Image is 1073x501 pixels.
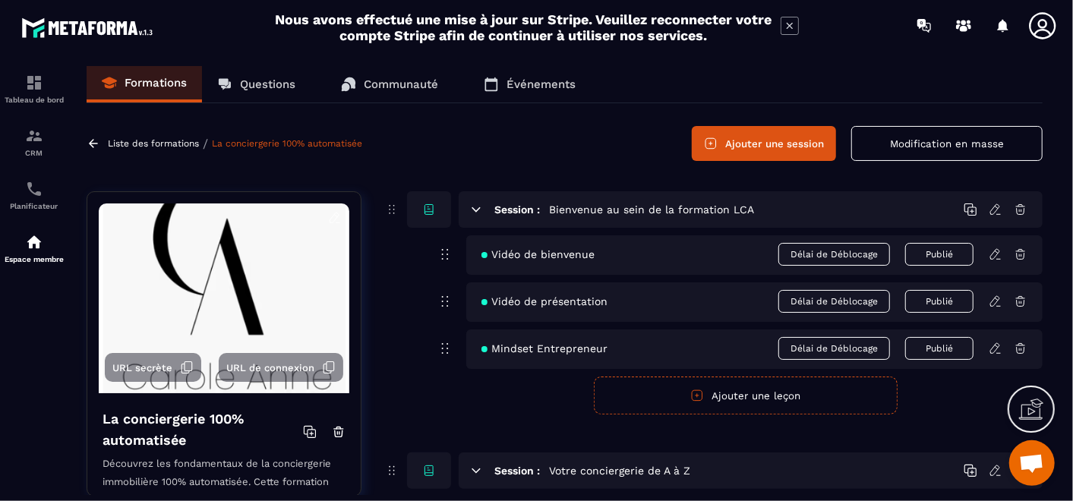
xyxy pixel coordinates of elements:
button: URL de connexion [219,353,343,382]
img: background [99,203,349,393]
button: Ajouter une session [692,126,836,161]
p: Événements [507,77,576,91]
span: Mindset Entrepreneur [481,342,608,354]
a: Liste des formations [108,138,199,149]
button: Ajouter une leçon [594,377,898,414]
button: Publié [905,337,974,360]
span: Vidéo de présentation [481,295,608,307]
p: Planificateur [4,202,65,210]
span: Délai de Déblocage [778,243,890,266]
a: automationsautomationsEspace membre [4,222,65,275]
h2: Nous avons effectué une mise à jour sur Stripe. Veuillez reconnecter votre compte Stripe afin de ... [275,11,773,43]
a: La conciergerie 100% automatisée [212,138,362,149]
p: Espace membre [4,255,65,263]
div: Ouvrir le chat [1009,440,1055,486]
span: URL de connexion [226,362,314,373]
span: Délai de Déblocage [778,337,890,360]
a: Formations [87,66,202,102]
h6: Session : [494,203,540,216]
img: formation [25,74,43,92]
p: Formations [125,76,187,90]
a: formationformationCRM [4,115,65,169]
p: Tableau de bord [4,96,65,104]
button: Modification en masse [851,126,1043,161]
a: schedulerschedulerPlanificateur [4,169,65,222]
h5: Bienvenue au sein de la formation LCA [549,202,754,217]
span: / [203,137,208,151]
img: logo [21,14,158,42]
span: Vidéo de bienvenue [481,248,595,260]
span: Délai de Déblocage [778,290,890,313]
img: formation [25,127,43,145]
p: Questions [240,77,295,91]
span: URL secrète [112,362,172,373]
button: URL secrète [105,353,201,382]
a: Questions [202,66,311,102]
h4: La conciergerie 100% automatisée [103,408,303,451]
img: automations [25,233,43,251]
img: scheduler [25,180,43,198]
a: formationformationTableau de bord [4,62,65,115]
p: CRM [4,149,65,157]
p: Communauté [364,77,438,91]
h6: Session : [494,465,540,477]
a: Événements [469,66,591,102]
a: Communauté [326,66,453,102]
h5: Votre conciergerie de A à Z [549,463,690,478]
button: Publié [905,290,974,313]
button: Publié [905,243,974,266]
